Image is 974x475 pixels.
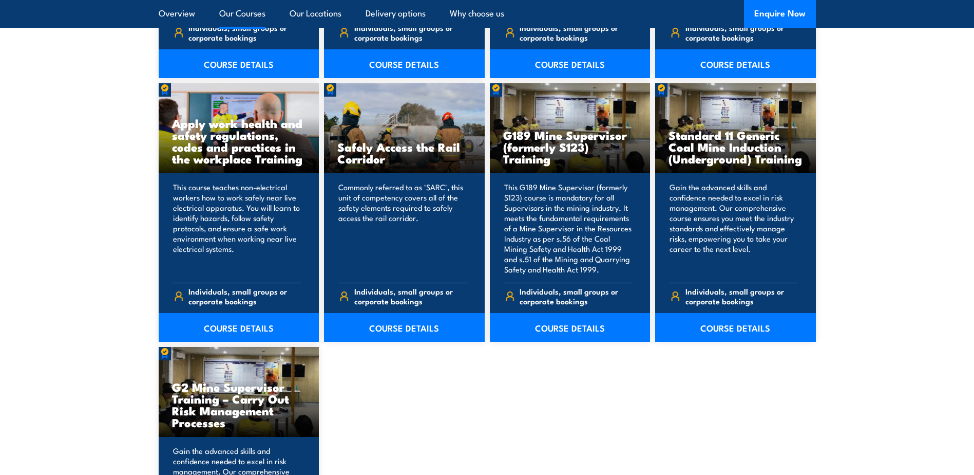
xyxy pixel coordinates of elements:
p: Gain the advanced skills and confidence needed to excel in risk management. Our comprehensive cou... [670,182,798,275]
a: COURSE DETAILS [324,313,485,342]
span: Individuals, small groups or corporate bookings [520,286,633,306]
h3: G189 Mine Supervisor (formerly S123) Training [503,129,637,165]
span: Individuals, small groups or corporate bookings [685,286,798,306]
span: Individuals, small groups or corporate bookings [685,23,798,42]
h3: G2 Mine Supervisor Training – Carry Out Risk Management Processes [172,381,306,428]
span: Individuals, small groups or corporate bookings [354,286,467,306]
a: COURSE DETAILS [490,49,651,78]
a: COURSE DETAILS [159,49,319,78]
span: Individuals, small groups or corporate bookings [520,23,633,42]
a: COURSE DETAILS [324,49,485,78]
p: This G189 Mine Supervisor (formerly S123) course is mandatory for all Supervisors in the mining i... [504,182,633,275]
a: COURSE DETAILS [159,313,319,342]
span: Individuals, small groups or corporate bookings [354,23,467,42]
p: This course teaches non-electrical workers how to work safely near live electrical apparatus. You... [173,182,302,275]
p: Commonly referred to as 'SARC', this unit of competency covers all of the safety elements require... [338,182,467,275]
a: COURSE DETAILS [655,313,816,342]
span: Individuals, small groups or corporate bookings [188,286,301,306]
h3: Standard 11 Generic Coal Mine Induction (Underground) Training [669,129,803,165]
h3: Safely Access the Rail Corridor [337,141,471,165]
a: COURSE DETAILS [490,313,651,342]
a: COURSE DETAILS [655,49,816,78]
span: Individuals, small groups or corporate bookings [188,23,301,42]
h3: Apply work health and safety regulations, codes and practices in the workplace Training [172,117,306,165]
